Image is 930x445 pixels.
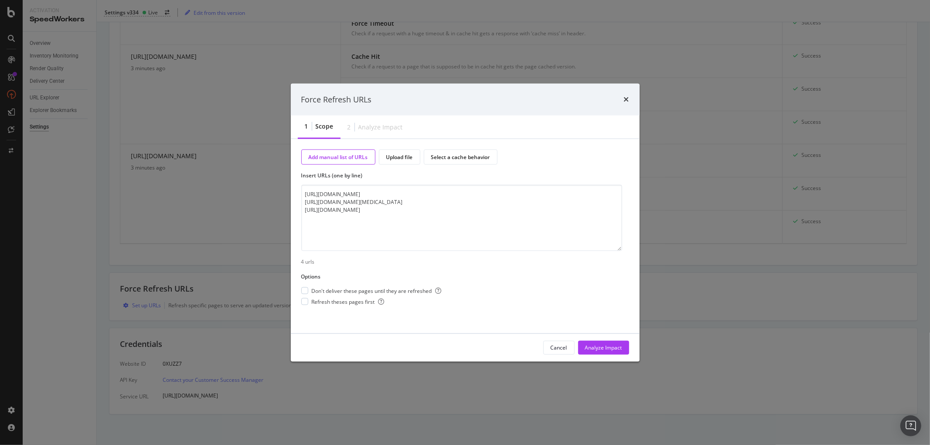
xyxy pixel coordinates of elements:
span: Refresh theses pages first [312,298,385,306]
label: Insert URLs (one by line) [301,172,622,179]
div: Add manual list of URLs [309,153,368,161]
div: Cancel [551,344,567,351]
button: Cancel [543,341,575,355]
div: Analyze Impact [585,344,622,351]
div: Analyze Impact [358,122,403,131]
div: 2 [347,122,351,131]
div: 4 urls [301,258,629,265]
div: modal [291,83,640,362]
textarea: [URL][DOMAIN_NAME] [URL][DOMAIN_NAME][MEDICAL_DATA] [URL][DOMAIN_NAME] [301,185,622,251]
div: times [624,94,629,105]
span: Don't deliver these pages until they are refreshed [312,287,442,294]
div: Upload file [386,153,413,161]
div: 1 [305,122,308,131]
div: Options [301,272,321,280]
div: Force Refresh URLs [301,94,372,105]
div: Scope [316,122,334,131]
button: Analyze Impact [578,341,629,355]
div: Select a cache behavior [431,153,490,161]
div: Open Intercom Messenger [900,415,921,436]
